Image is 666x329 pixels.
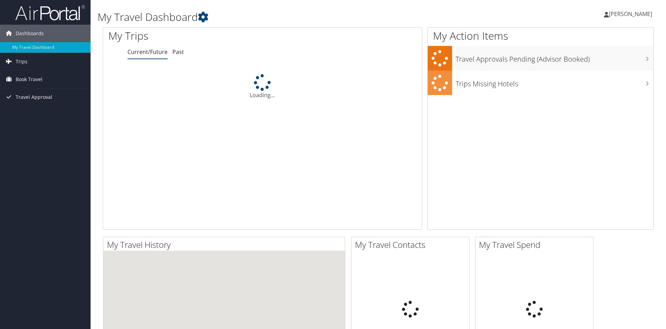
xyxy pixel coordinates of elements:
[16,53,28,70] span: Trips
[15,5,85,21] img: airportal-logo.png
[456,76,653,89] h3: Trips Missing Hotels
[355,239,469,251] h2: My Travel Contacts
[127,48,168,56] a: Current/Future
[428,29,653,43] h1: My Action Items
[172,48,184,56] a: Past
[456,51,653,64] h3: Travel Approvals Pending (Advisor Booked)
[428,46,653,71] a: Travel Approvals Pending (Advisor Booked)
[604,3,659,24] a: [PERSON_NAME]
[108,29,284,43] h1: My Trips
[103,74,422,99] div: Loading...
[609,10,652,18] span: [PERSON_NAME]
[428,71,653,95] a: Trips Missing Hotels
[107,239,345,251] h2: My Travel History
[479,239,593,251] h2: My Travel Spend
[98,10,472,24] h1: My Travel Dashboard
[16,71,42,88] span: Book Travel
[16,88,52,106] span: Travel Approval
[16,25,44,42] span: Dashboards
